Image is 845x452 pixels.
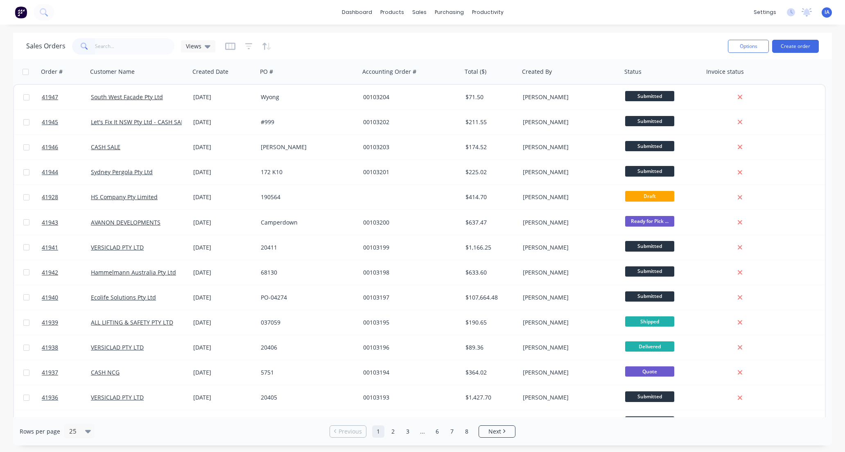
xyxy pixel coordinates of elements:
div: $107,664.48 [465,293,514,302]
div: settings [750,6,780,18]
a: Ecolife Solutions Pty Ltd [91,293,156,301]
a: Page 8 [461,425,473,438]
span: Submitted [625,291,674,302]
span: 41947 [42,93,58,101]
div: Created Date [192,68,228,76]
div: [DATE] [193,143,254,151]
a: CASH NCG [91,368,120,376]
div: #999 [261,118,352,126]
div: 190564 [261,193,352,201]
span: 41944 [42,168,58,176]
div: $211.55 [465,118,514,126]
div: Customer Name [90,68,135,76]
span: Submitted [625,91,674,101]
div: [PERSON_NAME] [523,393,614,402]
a: 41939 [42,310,91,335]
span: Ready for Pick ... [625,216,674,226]
div: [PERSON_NAME] [523,93,614,101]
img: Factory [15,6,27,18]
div: $1,427.70 [465,393,514,402]
div: [PERSON_NAME] [523,118,614,126]
div: 20406 [261,343,352,352]
a: VERSICLAD PTY LTD [91,393,144,401]
div: [PERSON_NAME] [523,193,614,201]
a: 41940 [42,285,91,310]
span: Submitted [625,141,674,151]
a: Jump forward [416,425,429,438]
span: 41937 [42,368,58,377]
a: 41942 [42,260,91,285]
a: 41941 [42,235,91,260]
a: Hammelmann Australia Pty Ltd [91,268,176,276]
div: 00103203 [363,143,454,151]
div: Status [624,68,642,76]
a: Page 7 [446,425,458,438]
a: Page 3 [402,425,414,438]
span: Submitted [625,241,674,251]
a: ALL LIFTING & SAFETY PTY LTD [91,318,173,326]
div: [PERSON_NAME] [523,318,614,327]
div: [PERSON_NAME] [523,218,614,227]
div: [PERSON_NAME] [523,343,614,352]
a: Page 2 [387,425,399,438]
div: [DATE] [193,293,254,302]
a: Let's Fix It NSW Pty Ltd - CASH SALE [91,118,187,126]
span: 41945 [42,118,58,126]
a: 41945 [42,110,91,134]
div: 172 K10 [261,168,352,176]
span: Views [186,42,201,50]
div: 00103200 [363,218,454,227]
div: [PERSON_NAME] [523,143,614,151]
span: 41939 [42,318,58,327]
div: 00103194 [363,368,454,377]
div: [PERSON_NAME] [523,243,614,252]
span: Submitted [625,416,674,427]
span: IA [825,9,829,16]
div: 00103199 [363,243,454,252]
div: [PERSON_NAME] [523,293,614,302]
div: [DATE] [193,368,254,377]
a: VERSICLAD PTY LTD [91,343,144,351]
div: Created By [522,68,552,76]
div: Invoice status [706,68,744,76]
a: Sydney Pergola Pty Ltd [91,168,153,176]
span: Submitted [625,266,674,277]
div: [DATE] [193,393,254,402]
span: Submitted [625,116,674,126]
h1: Sales Orders [26,42,66,50]
span: 41928 [42,193,58,201]
div: products [376,6,408,18]
span: 41946 [42,143,58,151]
a: Previous page [330,427,366,436]
div: 00103198 [363,268,454,277]
div: 00103202 [363,118,454,126]
div: $637.47 [465,218,514,227]
span: Draft [625,191,674,201]
a: 41944 [42,160,91,184]
span: Quote [625,366,674,377]
div: [DATE] [193,193,254,201]
span: Submitted [625,391,674,402]
div: 5751 [261,368,352,377]
a: CASH SALE [91,143,120,151]
a: 41946 [42,135,91,159]
span: Delivered [625,341,674,352]
a: 41938 [42,335,91,360]
div: Camperdown [261,218,352,227]
div: $190.65 [465,318,514,327]
a: VERSICLAD PTY LTD [91,243,144,251]
span: 41942 [42,268,58,277]
div: 20405 [261,393,352,402]
div: 00103193 [363,393,454,402]
div: [DATE] [193,118,254,126]
div: 00103204 [363,93,454,101]
div: PO # [260,68,273,76]
span: 41938 [42,343,58,352]
a: Page 1 is your current page [372,425,384,438]
div: [DATE] [193,318,254,327]
div: $364.02 [465,368,514,377]
span: 41943 [42,218,58,227]
a: dashboard [338,6,376,18]
div: Accounting Order # [362,68,416,76]
div: [PERSON_NAME] [261,143,352,151]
